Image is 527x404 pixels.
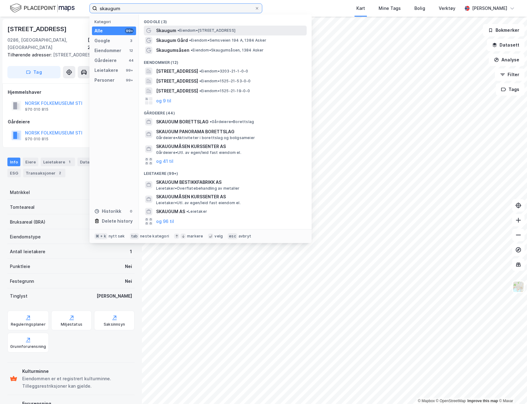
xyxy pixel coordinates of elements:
div: [PERSON_NAME] [472,5,507,12]
div: neste kategori [140,234,169,239]
div: Reguleringsplaner [11,322,46,327]
div: Eiere [23,158,38,166]
span: Skaugumsåsen [156,47,189,54]
div: 2 [57,170,63,176]
span: Leietaker • Overflatebehandling av metaller [156,186,239,191]
span: SKAUGUM BORETTSLAG [156,118,209,126]
button: og 96 til [156,218,174,225]
div: Matrikkel [10,189,30,196]
div: Tinglyst [10,292,27,300]
div: Eiendommer [94,47,121,54]
div: Kulturminne [22,368,132,375]
div: Verktøy [439,5,455,12]
div: Transaksjoner [23,169,65,177]
div: [PERSON_NAME] [97,292,132,300]
span: Eiendom • 1525-21-53-0-0 [199,79,251,84]
span: Leietaker [186,209,207,214]
div: Gårdeiere [94,57,117,64]
div: Personer [94,76,114,84]
div: 1 [66,159,73,165]
span: Eiendom • Semsveien 194 A, 1384 Asker [189,38,266,43]
span: • [177,28,179,33]
button: Tag [7,66,60,78]
div: esc [228,233,237,239]
div: Eiendomstype [10,233,41,241]
div: Mine Tags [379,5,401,12]
div: 0286, [GEOGRAPHIC_DATA], [GEOGRAPHIC_DATA] [7,36,88,51]
button: og 9 til [156,97,171,105]
div: [STREET_ADDRESS] [7,51,130,59]
span: [STREET_ADDRESS] [156,87,198,95]
img: Z [512,281,524,293]
div: Gårdeiere [8,118,134,126]
div: 970 010 815 [25,137,48,142]
img: logo.f888ab2527a4732fd821a326f86c7f29.svg [10,3,75,14]
span: SKAUGUMÅSEN KURSSENTER AS [156,143,304,150]
div: Leietakere [94,67,118,74]
div: Historikk [94,208,121,215]
div: 970 010 815 [25,107,48,112]
a: OpenStreetMap [436,399,466,403]
span: SKAUGUM PANORAMA BORETTSLAG [156,128,304,135]
span: • [199,79,201,83]
a: Improve this map [467,399,498,403]
div: tab [130,233,139,239]
div: Delete history [102,217,133,225]
iframe: Chat Widget [496,374,527,404]
div: Hjemmelshaver [8,89,134,96]
div: velg [214,234,223,239]
div: Leietakere [41,158,75,166]
button: Tags [496,83,525,96]
div: Nei [125,263,132,270]
div: [STREET_ADDRESS] [7,24,68,34]
div: markere [187,234,203,239]
div: ESG [7,169,21,177]
div: 99+ [125,78,134,83]
div: Eiendommer (12) [139,55,312,66]
div: Leietakere (99+) [139,166,312,177]
div: Info [7,158,20,166]
div: Kontrollprogram for chat [496,374,527,404]
div: Punktleie [10,263,30,270]
div: nytt søk [109,234,125,239]
div: ⌘ + k [94,233,107,239]
div: Festegrunn [10,278,34,285]
div: Antall leietakere [10,248,45,255]
div: Miljøstatus [61,322,82,327]
span: • [189,38,191,43]
div: Tomteareal [10,204,35,211]
span: SKAUGUMÅSEN KURSSENTER AS [156,193,304,200]
div: Grunnforurensning [10,344,46,349]
div: avbryt [239,234,251,239]
span: [STREET_ADDRESS] [156,68,198,75]
span: • [210,119,212,124]
div: Nei [125,278,132,285]
div: Google [94,37,110,44]
span: Eiendom • [STREET_ADDRESS] [177,28,235,33]
span: • [186,209,188,214]
div: Eiendommen er et registrert kulturminne. Tilleggsrestriksjoner kan gjelde. [22,375,132,390]
div: 1 [130,248,132,255]
span: SKAUGUM BESTIKKFABRIKK AS [156,179,304,186]
span: Tilhørende adresser: [7,52,53,57]
div: 44 [129,58,134,63]
button: Filter [495,68,525,81]
span: Leietaker • Utl. av egen/leid fast eiendom el. [156,200,241,205]
span: Gårdeiere • Borettslag [210,119,254,124]
div: Alle [94,27,103,35]
span: Eiendom • 3203-21-1-0-0 [199,69,248,74]
div: 3 [129,38,134,43]
div: Google (3) [139,14,312,26]
div: 99+ [125,28,134,33]
div: Datasett [77,158,101,166]
div: 12 [129,48,134,53]
button: Analyse [489,54,525,66]
div: Kategori [94,19,136,24]
div: Personer (99+) [139,226,312,237]
span: Eiendom • Skaugumsåsen, 1384 Asker [191,48,264,53]
button: Bokmerker [483,24,525,36]
span: • [199,69,201,73]
input: Søk på adresse, matrikkel, gårdeiere, leietakere eller personer [97,4,255,13]
div: [GEOGRAPHIC_DATA], 2/132 [88,36,135,51]
span: Eiendom • 1525-21-19-0-0 [199,89,250,93]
